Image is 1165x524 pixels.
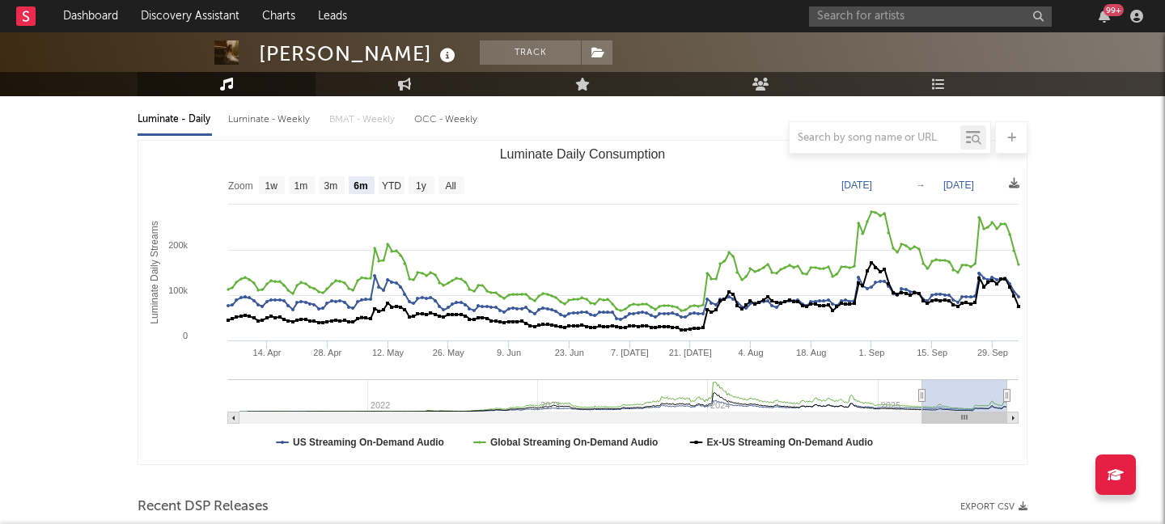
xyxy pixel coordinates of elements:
[669,348,712,357] text: 21. [DATE]
[796,348,826,357] text: 18. Aug
[294,180,308,192] text: 1m
[611,348,649,357] text: 7. [DATE]
[138,497,269,517] span: Recent DSP Releases
[228,180,253,192] text: Zoom
[382,180,401,192] text: YTD
[943,180,974,191] text: [DATE]
[354,180,367,192] text: 6m
[841,180,872,191] text: [DATE]
[433,348,465,357] text: 26. May
[497,348,521,357] text: 9. Jun
[809,6,1052,27] input: Search for artists
[917,348,947,357] text: 15. Sep
[183,331,188,340] text: 0
[960,502,1027,512] button: Export CSV
[859,348,885,357] text: 1. Sep
[168,285,188,295] text: 100k
[149,221,160,323] text: Luminate Daily Streams
[138,141,1027,464] svg: Luminate Daily Consumption
[738,348,763,357] text: 4. Aug
[490,437,659,448] text: Global Streaming On-Demand Audio
[414,106,479,133] div: OCC - Weekly
[259,40,460,67] div: [PERSON_NAME]
[445,180,455,192] text: All
[313,348,341,357] text: 28. Apr
[500,147,666,161] text: Luminate Daily Consumption
[555,348,584,357] text: 23. Jun
[707,437,874,448] text: Ex-US Streaming On-Demand Audio
[293,437,444,448] text: US Streaming On-Demand Audio
[228,106,313,133] div: Luminate - Weekly
[265,180,278,192] text: 1w
[790,132,960,145] input: Search by song name or URL
[1099,10,1110,23] button: 99+
[372,348,405,357] text: 12. May
[253,348,282,357] text: 14. Apr
[480,40,581,65] button: Track
[416,180,426,192] text: 1y
[138,106,212,133] div: Luminate - Daily
[977,348,1008,357] text: 29. Sep
[916,180,926,191] text: →
[168,240,188,250] text: 200k
[1104,4,1124,16] div: 99 +
[324,180,338,192] text: 3m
